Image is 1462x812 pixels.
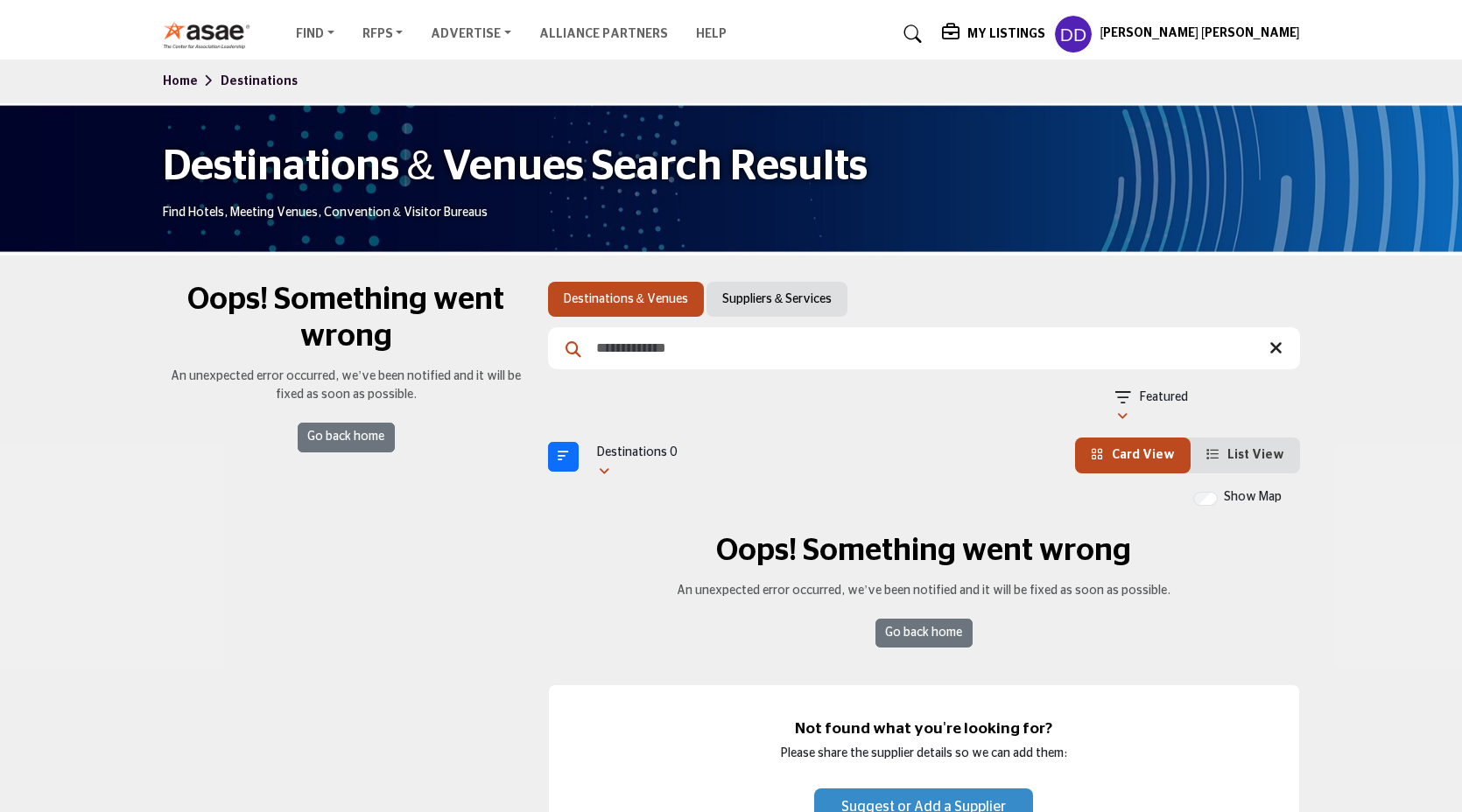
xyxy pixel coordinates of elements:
p: Featured [1140,389,1188,407]
p: An unexpected error occurred, we’ve been notified and it will be fixed as soon as possible. [163,367,530,404]
a: Home [163,75,221,87]
button: Show hide supplier dropdown [1054,15,1093,53]
li: Card View [1075,437,1191,473]
a: Find [296,25,334,44]
button: Destinations 0 [587,437,782,476]
button: Featured [1106,382,1300,421]
h1: Destinations & Venues Search Results [163,140,868,194]
a: Suppliers & Services [722,290,832,308]
span: List View [1227,449,1284,461]
a: Search [887,20,933,48]
p: Destinations 0 [597,444,677,462]
p: An unexpected error occurred, we’ve been notified and it will be fixed as soon as possible. [677,582,1170,600]
a: Destinations [221,75,298,87]
div: My Listings [942,24,1045,45]
button: Filter categories [548,442,579,472]
h5: My Listings [967,26,1045,42]
a: View Card [1091,449,1175,461]
input: Search Keyword [548,327,1300,369]
a: Go back home [875,619,973,648]
a: Advertise [431,25,511,44]
a: RFPs [362,25,404,44]
a: Destinations & Venues [564,290,688,308]
h3: Not found what you're looking for? [584,720,1264,738]
label: Show Map [1224,488,1282,507]
a: Help [696,28,727,40]
a: Alliance Partners [539,28,668,40]
img: Site Logo [163,20,260,49]
span: Card View [1112,449,1175,461]
p: Find Hotels, Meeting Venues, Convention & Visitor Bureaus [163,205,488,222]
h5: [PERSON_NAME] [PERSON_NAME] [1100,25,1299,43]
li: List View [1191,437,1300,473]
a: View List [1206,449,1284,461]
a: Go back home [298,423,395,452]
h1: Oops! Something went wrong [716,533,1131,570]
h1: Oops! Something went wrong [163,282,530,355]
span: Please share the supplier details so we can add them: [781,747,1067,759]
